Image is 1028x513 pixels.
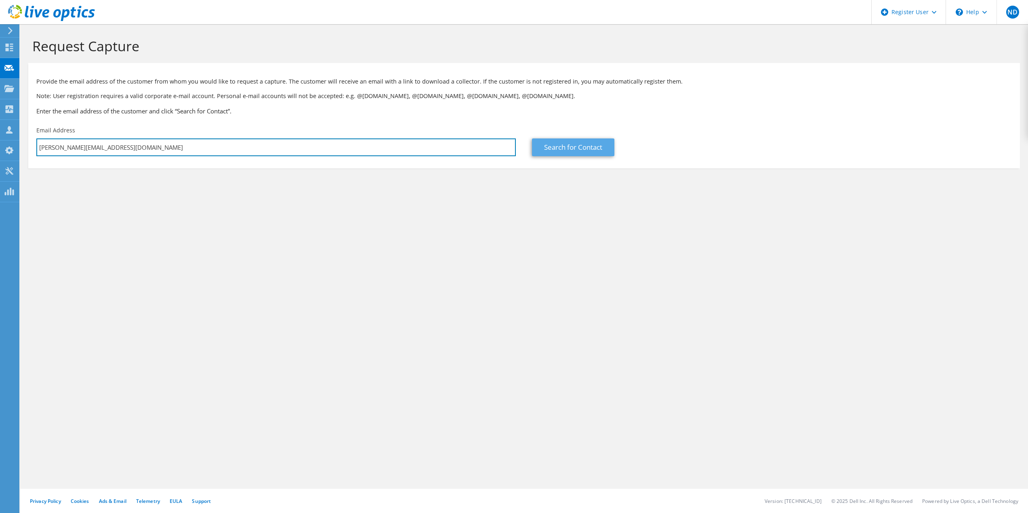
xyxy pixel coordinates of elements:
a: Support [192,498,211,505]
label: Email Address [36,126,75,134]
h1: Request Capture [32,38,1012,54]
p: Note: User registration requires a valid corporate e-mail account. Personal e-mail accounts will ... [36,92,1012,101]
li: © 2025 Dell Inc. All Rights Reserved [831,498,912,505]
h3: Enter the email address of the customer and click “Search for Contact”. [36,107,1012,115]
svg: \n [956,8,963,16]
span: ND [1006,6,1019,19]
li: Powered by Live Optics, a Dell Technology [922,498,1018,505]
a: EULA [170,498,182,505]
a: Search for Contact [532,138,614,156]
li: Version: [TECHNICAL_ID] [765,498,822,505]
a: Privacy Policy [30,498,61,505]
p: Provide the email address of the customer from whom you would like to request a capture. The cust... [36,77,1012,86]
a: Telemetry [136,498,160,505]
a: Cookies [71,498,89,505]
a: Ads & Email [99,498,126,505]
